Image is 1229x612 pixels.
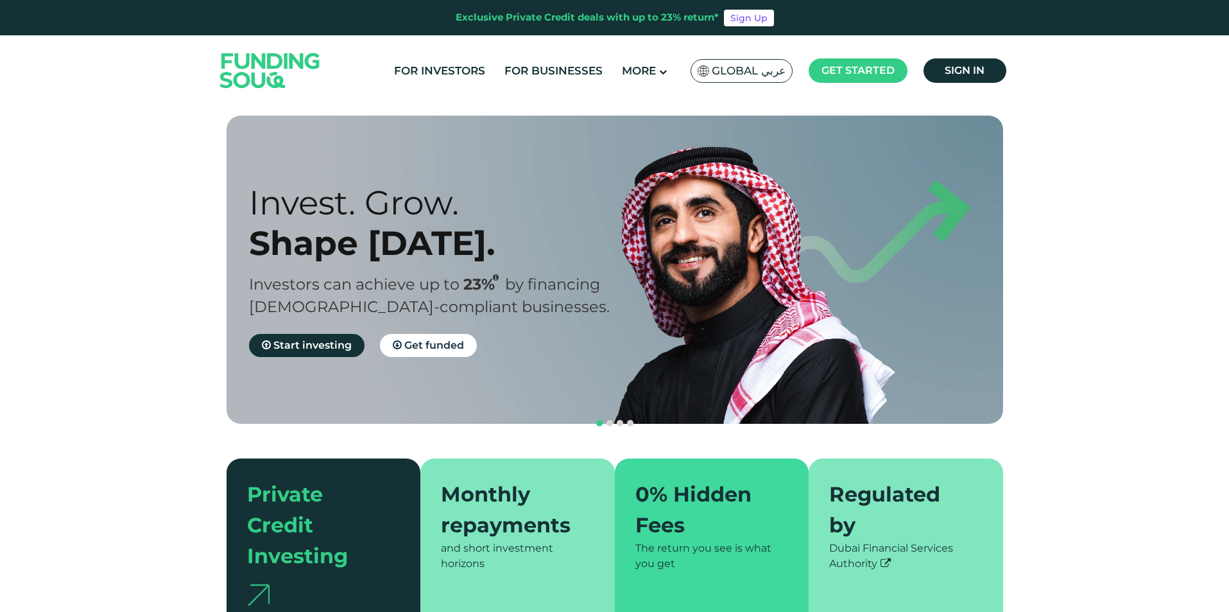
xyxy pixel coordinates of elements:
button: navigation [605,418,615,428]
div: Invest. Grow. [249,182,637,223]
button: navigation [625,418,635,428]
span: Start investing [273,339,352,351]
span: Get funded [404,339,464,351]
span: Investors can achieve up to [249,275,460,293]
a: Start investing [249,334,365,357]
span: 23% [463,275,505,293]
a: Sign in [924,58,1006,83]
div: 0% Hidden Fees [635,479,773,541]
span: Get started [821,64,895,76]
a: Get funded [380,334,477,357]
span: Sign in [945,64,984,76]
a: Sign Up [724,10,774,26]
img: Logo [207,38,333,103]
div: Regulated by [829,479,967,541]
div: Private Credit Investing [247,479,385,572]
img: SA Flag [698,66,709,76]
button: navigation [594,418,605,428]
div: Shape [DATE]. [249,223,637,263]
div: Dubai Financial Services Authority [829,541,983,572]
div: and short investment horizons [441,541,594,572]
button: navigation [615,418,625,428]
a: For Investors [391,60,488,82]
div: Monthly repayments [441,479,579,541]
div: Exclusive Private Credit deals with up to 23% return* [456,10,719,25]
i: 23% IRR (expected) ~ 15% Net yield (expected) [493,274,499,281]
a: For Businesses [501,60,606,82]
span: Global عربي [712,64,786,78]
div: The return you see is what you get [635,541,789,572]
img: arrow [247,584,270,606]
span: More [622,64,656,77]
